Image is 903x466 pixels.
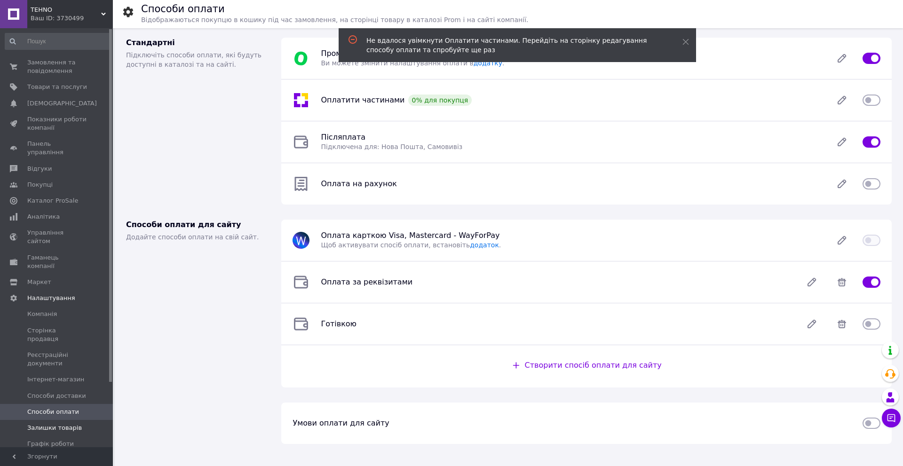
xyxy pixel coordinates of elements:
span: Товари та послуги [27,83,87,91]
span: Панель управління [27,140,87,157]
div: 0% для покупця [408,95,472,106]
span: Готівкою [321,319,356,328]
input: Пошук [5,33,111,50]
span: Сторінка продавця [27,326,87,343]
span: Залишки товарів [27,424,82,432]
span: Відгуки [27,165,52,173]
span: Післяплата [321,133,365,142]
span: Створити спосіб оплати для сайту [525,361,662,370]
span: Реєстраційні документи [27,351,87,368]
div: Створити спосіб оплати для сайту [512,360,662,371]
span: Налаштування [27,294,75,302]
div: Ваш ID: 3730499 [31,14,113,23]
span: Ви можете змінити налаштування оплати в . [321,59,504,67]
span: Покупці [27,181,53,189]
span: Підключіть способи оплати, які будуть доступні в каталозі та на сайті. [126,51,261,68]
span: Способи оплати [27,408,79,416]
span: Підключена для: Нова Пошта, Самовивіз [321,143,462,150]
span: Показники роботи компанії [27,115,87,132]
a: додаток [470,241,499,249]
span: Управління сайтом [27,229,87,245]
span: Умови оплати для сайту [293,419,389,427]
span: Гаманець компанії [27,253,87,270]
span: Інтернет-магазин [27,375,84,384]
button: Чат з покупцем [882,409,901,427]
span: [DEMOGRAPHIC_DATA] [27,99,97,108]
span: Оплатити частинами [321,95,404,104]
span: Каталог ProSale [27,197,78,205]
span: Стандартні [126,38,175,47]
span: Аналітика [27,213,60,221]
span: Способи оплати для сайту [126,220,241,229]
span: Компанія [27,310,57,318]
span: Графік роботи [27,440,74,448]
h1: Способи оплати [141,3,225,15]
span: Оплата за реквізитами [321,277,412,286]
span: Пром-оплата [321,49,372,58]
div: Не вдалося увімкнути Оплатити частинами. Перейдіть на сторінку редагування способу оплати та спро... [366,36,659,55]
span: Оплата карткою Visa, Mastercard - WayForPay [321,231,499,240]
span: TEHNO [31,6,101,14]
span: Додайте способи оплати на свій сайт. [126,233,259,241]
span: Щоб активувати спосіб оплати, встановіть . [321,241,501,249]
span: Відображаються покупцю в кошику під час замовлення, на сторінці товару в каталозі Prom і на сайті... [141,16,528,24]
span: Замовлення та повідомлення [27,58,87,75]
span: Оплата на рахунок [321,179,396,188]
span: Маркет [27,278,51,286]
span: Способи доставки [27,392,86,400]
